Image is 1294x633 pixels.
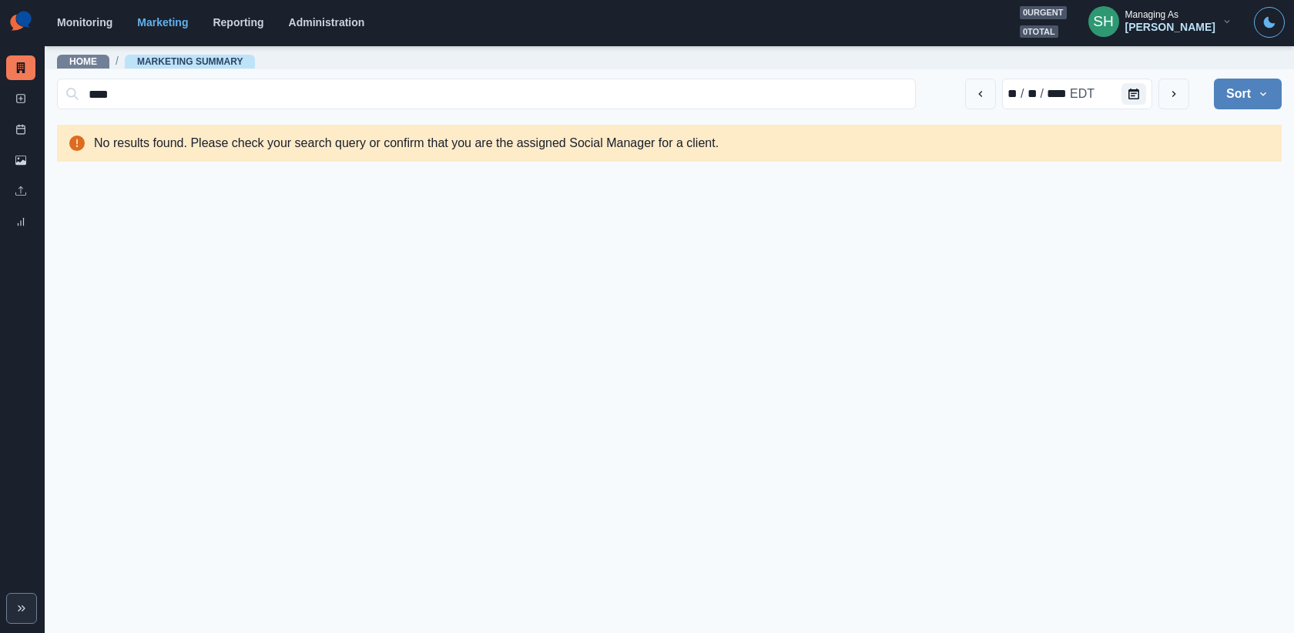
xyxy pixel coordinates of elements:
div: Date [1006,85,1096,103]
a: Post Schedule [6,117,35,142]
a: Marketing Summary [137,56,243,67]
button: Sort [1214,79,1282,109]
div: Sara Haas [1093,3,1114,40]
button: next [1158,79,1189,109]
div: [PERSON_NAME] [1125,21,1215,34]
button: Calendar [1121,83,1146,105]
a: Review Summary [6,209,35,234]
button: Toggle Mode [1254,7,1285,38]
a: Marketing Summary [6,55,35,80]
div: day [1026,85,1039,103]
div: time zone [1068,85,1096,103]
span: 0 urgent [1020,6,1067,19]
span: 0 total [1020,25,1058,39]
a: New Post [6,86,35,111]
a: Administration [289,16,365,28]
a: Marketing [137,16,188,28]
a: Monitoring [57,16,112,28]
button: previous [965,79,996,109]
button: Managing As[PERSON_NAME] [1076,6,1245,37]
div: Managing As [1125,9,1178,20]
a: Media Library [6,148,35,172]
div: month [1006,85,1019,103]
nav: breadcrumb [57,53,255,69]
div: year [1045,85,1068,103]
div: / [1039,85,1045,103]
a: Home [69,56,97,67]
button: Expand [6,593,37,624]
div: / [1019,85,1025,103]
div: No results found. Please check your search query or confirm that you are the assigned Social Mana... [57,125,1282,162]
span: / [116,53,119,69]
a: Reporting [213,16,263,28]
a: Uploads [6,179,35,203]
